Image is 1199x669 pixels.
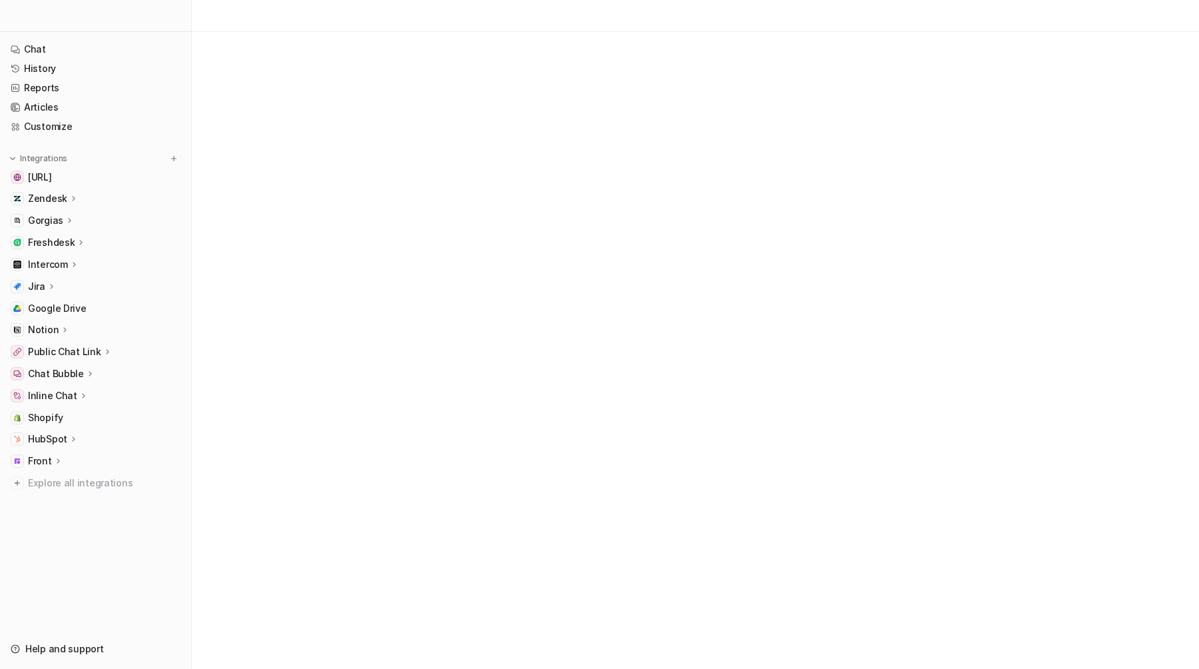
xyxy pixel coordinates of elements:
p: Integrations [20,153,67,164]
p: Freshdesk [28,236,75,249]
p: Notion [28,323,59,336]
img: menu_add.svg [169,154,179,163]
img: Front [13,457,21,465]
a: docs.eesel.ai[URL] [5,168,186,187]
img: docs.eesel.ai [13,173,21,181]
p: Public Chat Link [28,345,101,358]
img: Intercom [13,261,21,269]
a: Help and support [5,640,186,658]
img: Zendesk [13,195,21,203]
a: History [5,59,186,78]
p: Gorgias [28,214,63,227]
p: Intercom [28,258,68,271]
a: Google DriveGoogle Drive [5,299,186,318]
a: Reports [5,79,186,97]
img: Gorgias [13,217,21,225]
p: HubSpot [28,432,67,446]
img: Public Chat Link [13,348,21,356]
a: Explore all integrations [5,474,186,492]
p: Chat Bubble [28,367,84,380]
a: Chat [5,40,186,59]
span: Google Drive [28,302,87,315]
img: Shopify [13,414,21,422]
p: Jira [28,280,45,293]
p: Inline Chat [28,389,77,402]
img: HubSpot [13,435,21,443]
img: Freshdesk [13,239,21,247]
button: Integrations [5,152,71,165]
p: Front [28,454,52,468]
img: Chat Bubble [13,370,21,378]
span: [URL] [28,171,52,184]
span: Explore all integrations [28,472,181,494]
img: Google Drive [13,305,21,313]
img: Inline Chat [13,392,21,400]
img: Notion [13,326,21,334]
a: ShopifyShopify [5,408,186,427]
img: explore all integrations [11,476,24,490]
a: Customize [5,117,186,136]
a: Articles [5,98,186,117]
span: Shopify [28,411,63,424]
img: expand menu [8,154,17,163]
img: Jira [13,283,21,291]
p: Zendesk [28,192,67,205]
